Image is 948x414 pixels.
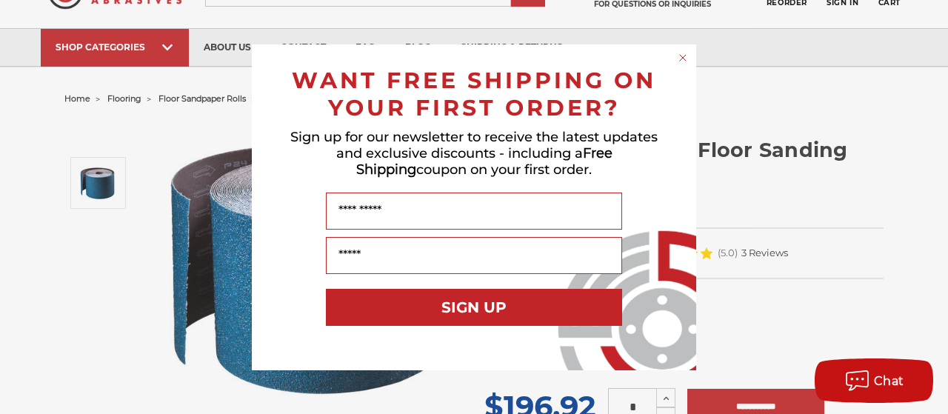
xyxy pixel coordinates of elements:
[292,67,656,121] span: WANT FREE SHIPPING ON YOUR FIRST ORDER?
[675,50,690,65] button: Close dialog
[874,374,904,388] span: Chat
[290,129,658,178] span: Sign up for our newsletter to receive the latest updates and exclusive discounts - including a co...
[815,358,933,403] button: Chat
[356,145,612,178] span: Free Shipping
[326,289,622,326] button: SIGN UP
